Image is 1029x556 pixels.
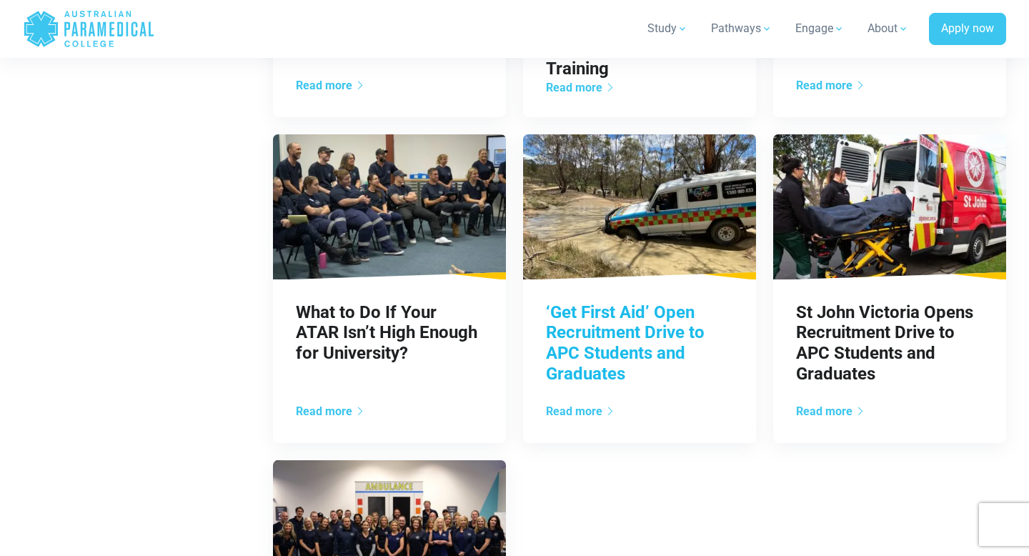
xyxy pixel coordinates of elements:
[23,6,155,52] a: Australian Paramedical College
[546,302,705,384] a: ‘Get First Aid’ Open Recruitment Drive to APC Students and Graduates
[296,79,365,92] a: Read more
[296,302,477,364] a: What to Do If Your ATAR Isn’t High Enough for University?
[273,134,506,279] img: What to Do If Your ATAR Isn’t High Enough for University?
[523,134,756,279] img: ‘Get First Aid’ Open Recruitment Drive to APC Students and Graduates
[546,404,615,418] a: Read more
[639,9,697,49] a: Study
[296,404,365,418] a: Read more
[796,404,865,418] a: Read more
[773,134,1006,279] img: St John Victoria Opens Recruitment Drive to APC Students and Graduates
[929,13,1006,46] a: Apply now
[702,9,781,49] a: Pathways
[796,79,865,92] a: Read more
[787,9,853,49] a: Engage
[546,81,615,94] a: Read more
[859,9,918,49] a: About
[796,302,973,384] a: St John Victoria Opens Recruitment Drive to APC Students and Graduates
